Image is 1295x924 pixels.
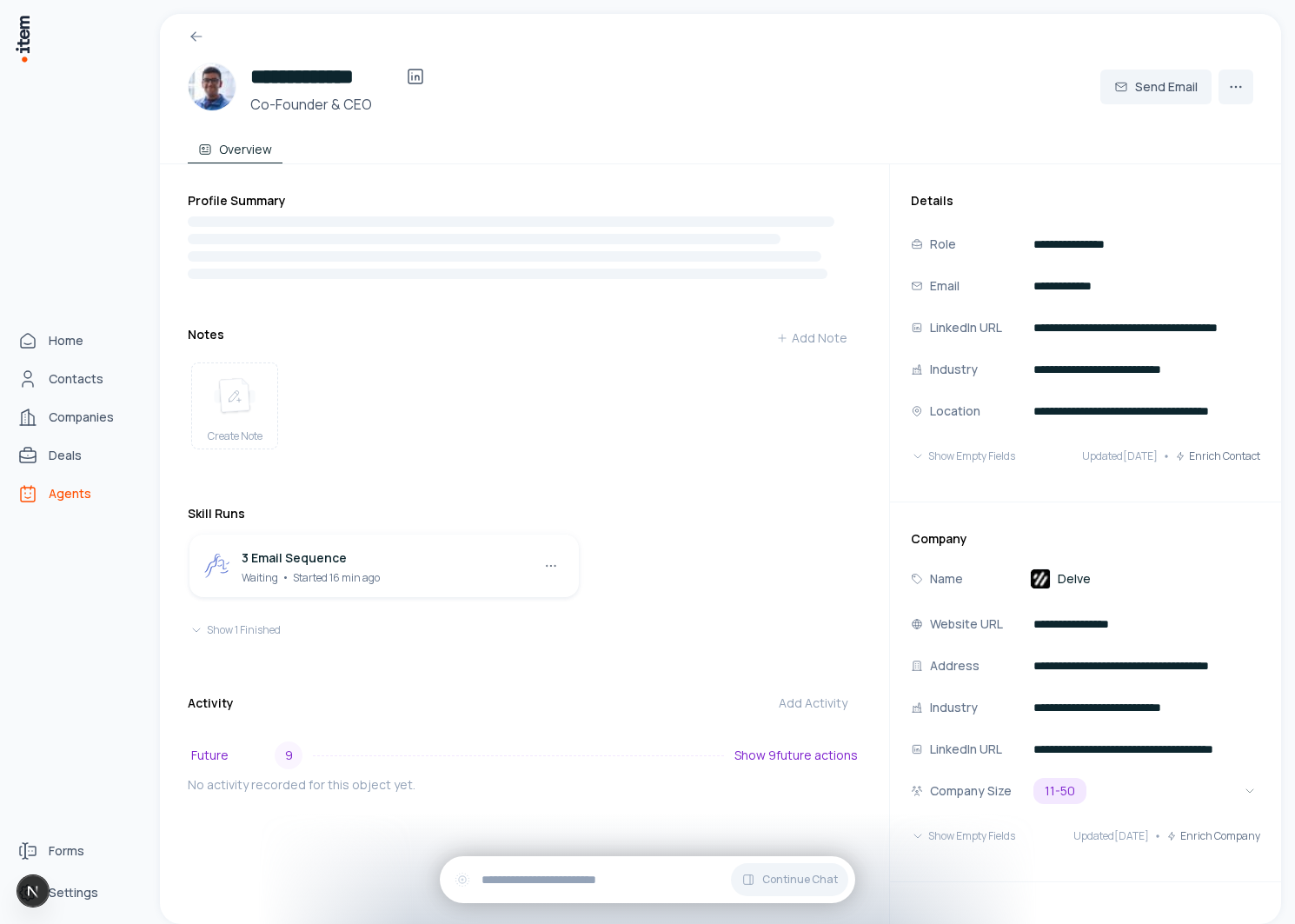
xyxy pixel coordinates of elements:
span: Continue Chat [762,873,838,887]
button: Show 1 Finished [189,618,860,642]
p: Industry [930,360,978,379]
img: Item Brain Logo [14,14,31,63]
h3: Details [911,192,1260,209]
div: Add Note [776,329,847,347]
span: Settings [49,884,98,901]
a: Forms [10,834,143,868]
span: Contacts [49,370,103,388]
p: Website URL [930,615,1003,634]
a: Delve [1030,568,1091,589]
a: Agents [10,476,143,511]
span: Updated [DATE] [1082,449,1158,463]
img: Delve [1030,568,1051,589]
a: Companies [10,400,143,435]
button: Add Activity [765,686,861,721]
span: Delve [1058,570,1091,588]
div: Continue Chat [440,856,855,903]
button: More actions [1219,70,1253,104]
p: LinkedIn URL [930,740,1002,759]
button: Add Note [762,321,861,356]
p: Role [930,235,956,254]
div: 9 [275,741,302,769]
img: create note [214,377,256,415]
span: Create Note [208,429,262,443]
p: Location [930,402,980,421]
div: 3 Email Sequence [242,548,380,568]
h3: Skill Runs [188,505,861,522]
span: Home [49,332,83,349]
span: Agents [49,485,91,502]
button: Enrich Company [1166,819,1260,854]
span: Waiting [242,570,278,585]
h3: Notes [188,326,224,343]
button: Show Empty Fields [911,439,1015,474]
button: Overview [188,129,282,163]
span: Updated [DATE] [1073,829,1149,843]
p: Industry [930,698,978,717]
a: Home [10,323,143,358]
button: create noteCreate Note [191,362,278,449]
p: Company Size [930,781,1012,801]
p: No activity recorded for this object yet. [188,776,861,794]
span: Started 16 min ago [293,570,380,585]
button: Enrich Contact [1175,439,1260,474]
button: Show Empty Fields [911,819,1015,854]
span: Send Email [1135,78,1198,96]
span: Forms [49,842,84,860]
p: Email [930,276,960,296]
p: Address [930,656,980,675]
a: Settings [10,875,143,910]
h3: Company [911,530,1260,548]
span: Companies [49,409,114,426]
span: • [282,568,289,585]
p: Show 9 future actions [734,747,858,764]
p: LinkedIn URL [930,318,1002,337]
h3: Activity [188,695,234,712]
p: Future [191,746,275,765]
h3: Profile Summary [188,192,861,209]
span: Deals [49,447,82,464]
p: Name [930,569,963,588]
button: Continue Chat [731,863,848,896]
button: Send Email [1100,70,1212,104]
a: Contacts [10,362,143,396]
img: outbound [203,552,231,580]
img: Karun Kaushik [188,63,236,111]
h3: Co-Founder & CEO [250,94,433,115]
a: deals [10,438,143,473]
button: Future9Show 9future actions [188,735,861,776]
